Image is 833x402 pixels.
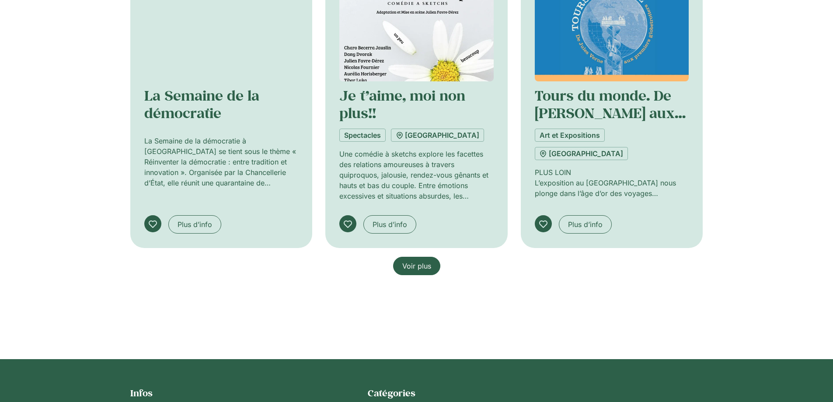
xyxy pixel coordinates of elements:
a: Plus d’info [559,215,612,234]
a: Plus d’info [363,215,416,234]
p: Une comédie à sketchs explore les facettes des relations amoureuses à travers quiproquos, jalousi... [339,149,494,201]
span: Plus d’info [373,219,407,230]
p: PLUS LOIN [535,167,689,178]
h2: Infos [130,387,354,399]
span: Plus d’info [568,219,603,230]
p: La Semaine de la démocratie à [GEOGRAPHIC_DATA] se tient sous le thème « Réinventer la démocratie... [144,136,299,188]
a: [GEOGRAPHIC_DATA] [391,129,484,142]
a: Spectacles [339,129,386,142]
h2: Catégories [368,387,703,399]
a: Voir plus [393,257,440,275]
a: Art et Expositions [535,129,605,142]
a: Plus d’info [168,215,221,234]
a: Je t’aime, moi non plus!! [339,86,465,122]
span: Voir plus [402,261,431,271]
a: Tours du monde. De [PERSON_NAME] aux premiers globetrotters [535,86,686,157]
p: L’exposition au [GEOGRAPHIC_DATA] nous plonge dans l’âge d’or des voyages d’exploration de l’élit... [535,178,689,199]
a: La Semaine de la démocratie [144,86,259,122]
a: [GEOGRAPHIC_DATA] [535,147,628,160]
span: Plus d’info [178,219,212,230]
